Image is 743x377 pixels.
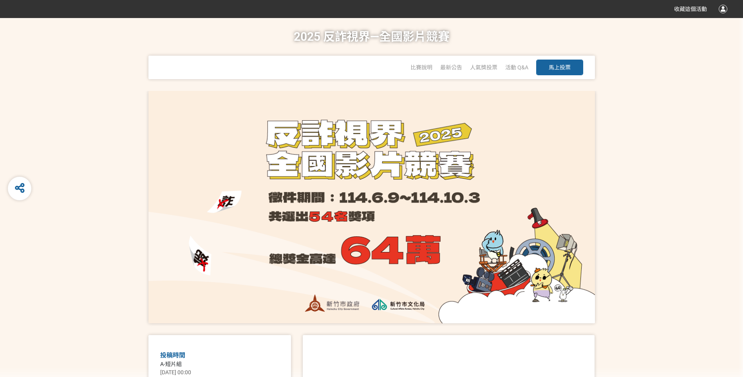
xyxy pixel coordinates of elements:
a: 最新公告 [440,64,462,71]
span: A-短片組 [160,361,182,367]
a: 活動 Q&A [505,64,528,71]
span: 馬上投票 [549,64,571,71]
span: 收藏這個活動 [674,6,707,12]
button: 馬上投票 [536,60,583,75]
h1: 2025 反詐視界—全國影片競賽 [294,18,450,56]
a: 比賽說明 [410,64,432,71]
span: 投稿時間 [160,352,185,359]
span: [DATE] 00:00 [160,369,191,375]
span: 人氣獎投票 [470,64,497,71]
